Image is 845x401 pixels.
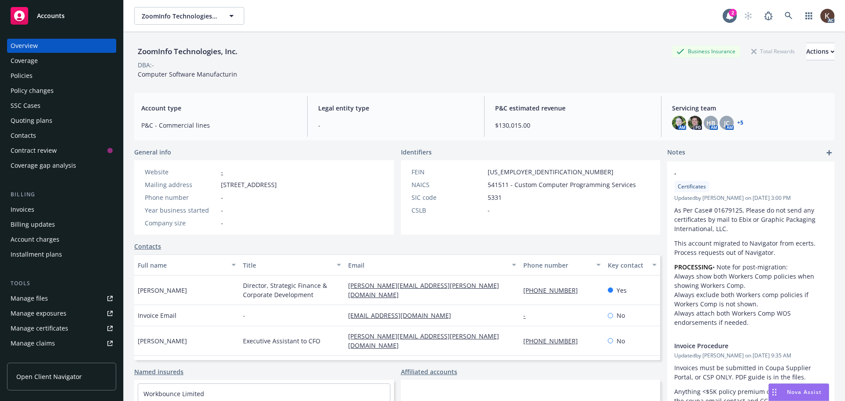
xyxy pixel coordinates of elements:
[7,217,116,232] a: Billing updates
[11,69,33,83] div: Policies
[11,291,48,305] div: Manage files
[674,239,827,257] p: This account migrated to Navigator from ecerts. Process requests out of Navigator.
[7,99,116,113] a: SSC Cases
[348,281,499,299] a: [PERSON_NAME][EMAIL_ADDRESS][PERSON_NAME][DOMAIN_NAME]
[243,281,341,299] span: Director, Strategic Finance & Corporate Development
[221,193,223,202] span: -
[617,311,625,320] span: No
[11,54,38,68] div: Coverage
[608,261,647,270] div: Key contact
[7,202,116,217] a: Invoices
[7,158,116,173] a: Coverage gap analysis
[729,9,737,17] div: 2
[138,60,154,70] div: DBA: -
[523,337,585,345] a: [PHONE_NUMBER]
[824,147,834,158] a: add
[134,254,239,276] button: Full name
[348,311,458,320] a: [EMAIL_ADDRESS][DOMAIN_NAME]
[134,147,171,157] span: General info
[345,254,520,276] button: Email
[11,114,52,128] div: Quoting plans
[7,351,116,365] a: Manage BORs
[672,46,740,57] div: Business Insurance
[145,167,217,177] div: Website
[7,39,116,53] a: Overview
[780,7,797,25] a: Search
[134,7,244,25] button: ZoomInfo Technologies, Inc.
[674,352,827,360] span: Updated by [PERSON_NAME] on [DATE] 9:35 AM
[747,46,799,57] div: Total Rewards
[7,84,116,98] a: Policy changes
[138,286,187,295] span: [PERSON_NAME]
[16,372,82,381] span: Open Client Navigator
[239,254,345,276] button: Title
[411,167,484,177] div: FEIN
[11,306,66,320] div: Manage exposures
[7,4,116,28] a: Accounts
[411,206,484,215] div: CSLB
[724,118,730,128] span: JC
[674,363,827,382] p: Invoices must be submitted in Coupa Supplier Portal, or CSP ONLY. PDF guide is in the files.
[138,311,176,320] span: Invoice Email
[221,180,277,189] span: [STREET_ADDRESS]
[769,384,780,401] div: Drag to move
[134,242,161,251] a: Contacts
[674,194,827,202] span: Updated by [PERSON_NAME] on [DATE] 3:00 PM
[11,217,55,232] div: Billing updates
[318,103,474,113] span: Legal entity type
[7,306,116,320] a: Manage exposures
[11,247,62,261] div: Installment plans
[674,206,827,233] p: As Per Case# 01679125, Please do not send any certificates by mail to Ebix or Graphic Packaging I...
[37,12,65,19] span: Accounts
[7,190,116,199] div: Billing
[7,321,116,335] a: Manage certificates
[11,202,34,217] div: Invoices
[134,367,184,376] a: Named insureds
[488,193,502,202] span: 5331
[141,103,297,113] span: Account type
[674,341,805,350] span: Invoice Procedure
[11,336,55,350] div: Manage claims
[7,129,116,143] a: Contacts
[143,390,204,398] a: Workbounce Limited
[401,147,432,157] span: Identifiers
[674,169,805,178] span: -
[674,309,827,327] li: Always attach both Workers Comp WOS endorsements if needed.
[7,69,116,83] a: Policies
[221,206,223,215] span: -
[674,272,827,290] li: Always show both Workers Comp policies when showing Workers Comp.
[523,311,533,320] a: -
[138,70,237,78] span: Computer Software Manufacturin
[820,9,834,23] img: photo
[7,291,116,305] a: Manage files
[737,120,743,125] a: +5
[11,143,57,158] div: Contract review
[145,206,217,215] div: Year business started
[134,46,241,57] div: ZoomInfo Technologies, Inc.
[768,383,829,401] button: Nova Assist
[806,43,834,60] div: Actions
[787,388,822,396] span: Nova Assist
[11,99,40,113] div: SSC Cases
[688,116,702,130] img: photo
[523,286,585,294] a: [PHONE_NUMBER]
[243,336,320,346] span: Executive Assistant to CFO
[674,290,827,309] li: Always exclude both Workers comp policies if Workers Comp is not shown.
[667,162,834,334] div: -CertificatesUpdatedby [PERSON_NAME] on [DATE] 3:00 PMAs Per Case# 01679125, Please do not send a...
[145,193,217,202] div: Phone number
[243,261,331,270] div: Title
[11,232,59,246] div: Account charges
[221,168,223,176] a: -
[800,7,818,25] a: Switch app
[604,254,660,276] button: Key contact
[488,206,490,215] span: -
[411,180,484,189] div: NAICS
[348,332,499,349] a: [PERSON_NAME][EMAIL_ADDRESS][PERSON_NAME][DOMAIN_NAME]
[138,261,226,270] div: Full name
[617,286,627,295] span: Yes
[7,114,116,128] a: Quoting plans
[495,103,650,113] span: P&C estimated revenue
[672,103,827,113] span: Servicing team
[488,180,636,189] span: 541511 - Custom Computer Programming Services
